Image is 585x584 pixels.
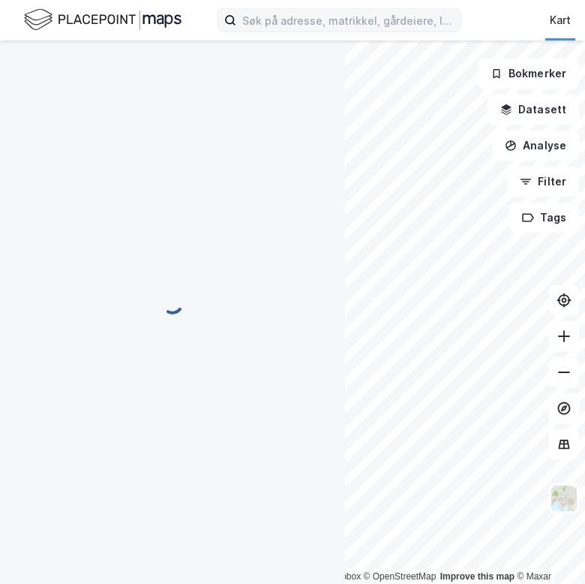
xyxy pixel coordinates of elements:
button: Datasett [487,95,579,125]
button: Tags [509,203,579,233]
a: Improve this map [440,571,514,582]
a: OpenStreetMap [364,571,436,582]
button: Filter [507,167,579,197]
img: spinner.a6d8c91a73a9ac5275cf975e30b51cfb.svg [160,291,184,315]
img: Z [550,484,578,513]
input: Søk på adresse, matrikkel, gårdeiere, leietakere eller personer [236,9,460,32]
div: Kart [550,11,571,29]
button: Analyse [492,131,579,161]
button: Bokmerker [478,59,579,89]
iframe: Chat Widget [510,512,585,584]
img: logo.f888ab2527a4732fd821a326f86c7f29.svg [24,7,181,33]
